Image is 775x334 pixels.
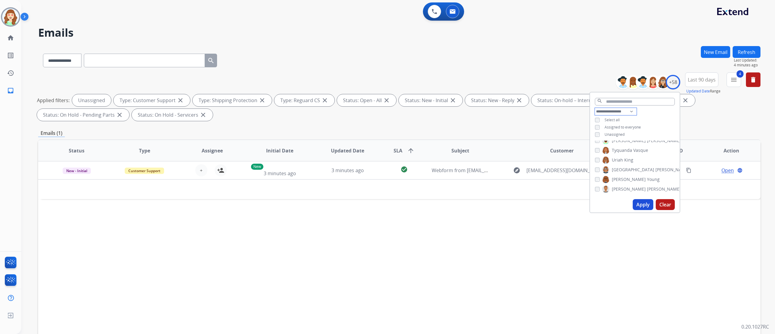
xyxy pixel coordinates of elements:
[132,109,213,121] div: Status: On Hold - Servicers
[655,167,689,173] span: [PERSON_NAME]
[38,129,65,137] p: Emails (1)
[605,125,641,130] span: Assigned to everyone
[734,58,760,63] span: Last Updated:
[686,89,710,94] button: Updated Date
[516,97,523,104] mat-icon: close
[7,34,14,42] mat-icon: home
[337,94,396,106] div: Status: Open - All
[383,97,390,104] mat-icon: close
[727,72,741,87] button: 4
[177,97,184,104] mat-icon: close
[63,168,91,174] span: New - Initial
[200,167,203,174] span: +
[195,164,207,176] button: +
[605,117,620,122] span: Select all
[612,157,623,163] span: Uriah
[550,147,574,154] span: Customer
[2,8,19,25] img: avatar
[737,70,744,78] span: 4
[200,111,207,119] mat-icon: close
[321,97,328,104] mat-icon: close
[7,52,14,59] mat-icon: list_alt
[114,94,190,106] div: Type: Customer Support
[37,109,129,121] div: Status: On Hold - Pending Parts
[686,89,721,94] span: Range
[605,132,625,137] span: Unassigned
[38,27,760,39] h2: Emails
[449,97,457,104] mat-icon: close
[741,323,769,330] p: 0.20.1027RC
[685,72,718,87] button: Last 90 days
[202,147,223,154] span: Assignee
[37,97,70,104] p: Applied filters:
[612,167,654,173] span: [GEOGRAPHIC_DATA]
[401,166,408,173] mat-icon: check_circle
[633,147,648,153] span: Vasque
[737,168,743,173] mat-icon: language
[701,46,730,58] button: New Email
[7,87,14,94] mat-icon: inbox
[465,94,529,106] div: Status: New - Reply
[730,76,737,83] mat-icon: menu
[259,97,266,104] mat-icon: close
[69,147,84,154] span: Status
[682,97,689,104] mat-icon: close
[656,199,675,210] button: Clear
[624,157,633,163] span: King
[688,78,716,81] span: Last 90 days
[7,69,14,77] mat-icon: history
[399,94,463,106] div: Status: New - Initial
[331,147,364,154] span: Updated Date
[612,147,632,153] span: Tyquanda
[264,170,296,177] span: 3 minutes ago
[513,167,520,174] mat-icon: explore
[686,168,691,173] mat-icon: content_copy
[432,167,569,174] span: Webform from [EMAIL_ADDRESS][DOMAIN_NAME] on [DATE]
[693,140,760,161] th: Action
[207,57,215,64] mat-icon: search
[217,167,224,174] mat-icon: person_add
[451,147,469,154] span: Subject
[635,167,726,174] span: 8334d078-980d-48e0-bd5c-5718effdb81f
[251,164,263,170] p: New
[633,199,653,210] button: Apply
[72,94,111,106] div: Unassigned
[116,111,123,119] mat-icon: close
[193,94,272,106] div: Type: Shipping Protection
[139,147,150,154] span: Type
[597,98,602,104] mat-icon: search
[647,186,681,192] span: [PERSON_NAME]
[331,167,364,174] span: 3 minutes ago
[531,94,610,106] div: Status: On-hold – Internal
[125,168,164,174] span: Customer Support
[666,75,680,89] div: +58
[733,46,760,58] button: Refresh
[266,147,293,154] span: Initial Date
[274,94,335,106] div: Type: Reguard CS
[407,147,414,154] mat-icon: arrow_upward
[612,176,646,182] span: [PERSON_NAME]
[721,167,734,174] span: Open
[526,167,605,174] span: [EMAIL_ADDRESS][DOMAIN_NAME]
[734,63,760,68] span: 4 minutes ago
[750,76,757,83] mat-icon: delete
[612,186,646,192] span: [PERSON_NAME]
[612,138,646,144] span: [PERSON_NAME]
[394,147,402,154] span: SLA
[647,138,681,144] span: [PERSON_NAME]
[647,176,660,182] span: Young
